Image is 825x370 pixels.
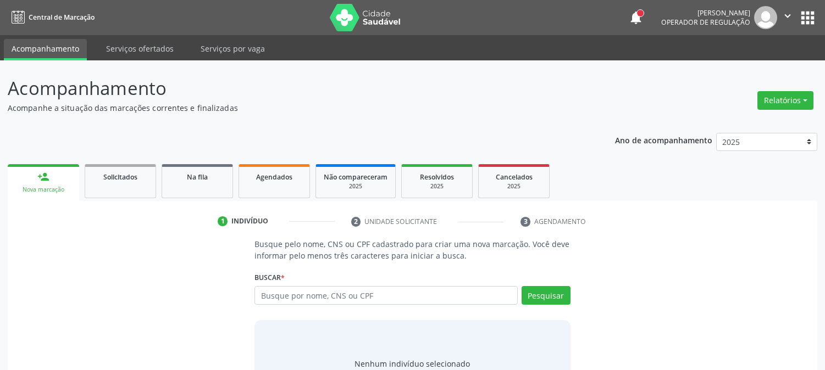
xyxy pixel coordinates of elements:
div: 1 [218,216,228,226]
img: img [754,6,777,29]
span: Cancelados [496,172,533,182]
a: Central de Marcação [8,8,95,26]
button:  [777,6,798,29]
button: Relatórios [757,91,813,110]
a: Serviços ofertados [98,39,181,58]
i:  [782,10,794,22]
a: Serviços por vaga [193,39,273,58]
button: apps [798,8,817,27]
div: person_add [37,171,49,183]
p: Ano de acompanhamento [615,133,712,147]
div: Nenhum indivíduo selecionado [355,358,470,369]
div: [PERSON_NAME] [661,8,750,18]
label: Buscar [254,269,285,286]
input: Busque por nome, CNS ou CPF [254,286,517,305]
div: 2025 [409,182,464,190]
div: 2025 [486,182,541,190]
p: Busque pelo nome, CNS ou CPF cadastrado para criar uma nova marcação. Você deve informar pelo men... [254,238,570,261]
a: Acompanhamento [4,39,87,60]
span: Resolvidos [420,172,454,182]
button: notifications [628,10,644,25]
button: Pesquisar [522,286,571,305]
span: Não compareceram [324,172,387,182]
div: Nova marcação [15,186,71,194]
span: Na fila [187,172,208,182]
div: 2025 [324,182,387,190]
div: Indivíduo [231,216,268,226]
p: Acompanhe a situação das marcações correntes e finalizadas [8,102,574,114]
span: Solicitados [103,172,137,182]
p: Acompanhamento [8,75,574,102]
span: Operador de regulação [661,18,750,27]
span: Central de Marcação [29,13,95,22]
span: Agendados [256,172,292,182]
